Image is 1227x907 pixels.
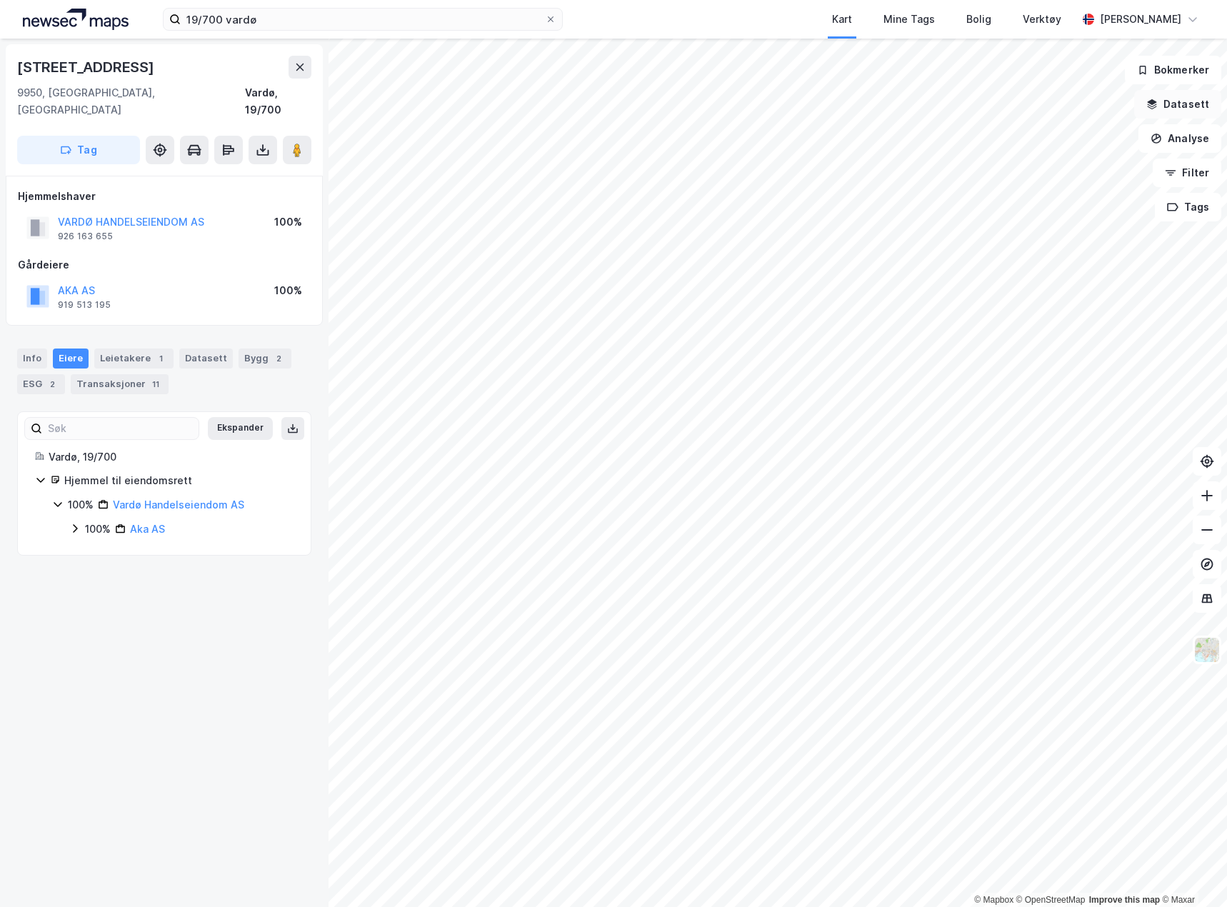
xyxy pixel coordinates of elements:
[1193,636,1221,663] img: Z
[23,9,129,30] img: logo.a4113a55bc3d86da70a041830d287a7e.svg
[130,523,165,535] a: Aka AS
[208,417,273,440] button: Ekspander
[974,895,1013,905] a: Mapbox
[239,349,291,369] div: Bygg
[17,136,140,164] button: Tag
[1089,895,1160,905] a: Improve this map
[45,377,59,391] div: 2
[1125,56,1221,84] button: Bokmerker
[154,351,168,366] div: 1
[274,282,302,299] div: 100%
[113,498,244,511] a: Vardø Handelseiendom AS
[18,188,311,205] div: Hjemmelshaver
[1138,124,1221,153] button: Analyse
[17,374,65,394] div: ESG
[17,84,245,119] div: 9950, [GEOGRAPHIC_DATA], [GEOGRAPHIC_DATA]
[64,472,294,489] div: Hjemmel til eiendomsrett
[85,521,111,538] div: 100%
[94,349,174,369] div: Leietakere
[1134,90,1221,119] button: Datasett
[1016,895,1086,905] a: OpenStreetMap
[53,349,89,369] div: Eiere
[832,11,852,28] div: Kart
[18,256,311,274] div: Gårdeiere
[17,349,47,369] div: Info
[1023,11,1061,28] div: Verktøy
[1156,838,1227,907] iframe: Chat Widget
[179,349,233,369] div: Datasett
[58,231,113,242] div: 926 163 655
[49,449,294,466] div: Vardø, 19/700
[42,418,199,439] input: Søk
[71,374,169,394] div: Transaksjoner
[883,11,935,28] div: Mine Tags
[1155,193,1221,221] button: Tags
[245,84,311,119] div: Vardø, 19/700
[68,496,94,513] div: 100%
[181,9,545,30] input: Søk på adresse, matrikkel, gårdeiere, leietakere eller personer
[1100,11,1181,28] div: [PERSON_NAME]
[58,299,111,311] div: 919 513 195
[274,214,302,231] div: 100%
[966,11,991,28] div: Bolig
[17,56,157,79] div: [STREET_ADDRESS]
[1153,159,1221,187] button: Filter
[1156,838,1227,907] div: Kontrollprogram for chat
[271,351,286,366] div: 2
[149,377,163,391] div: 11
